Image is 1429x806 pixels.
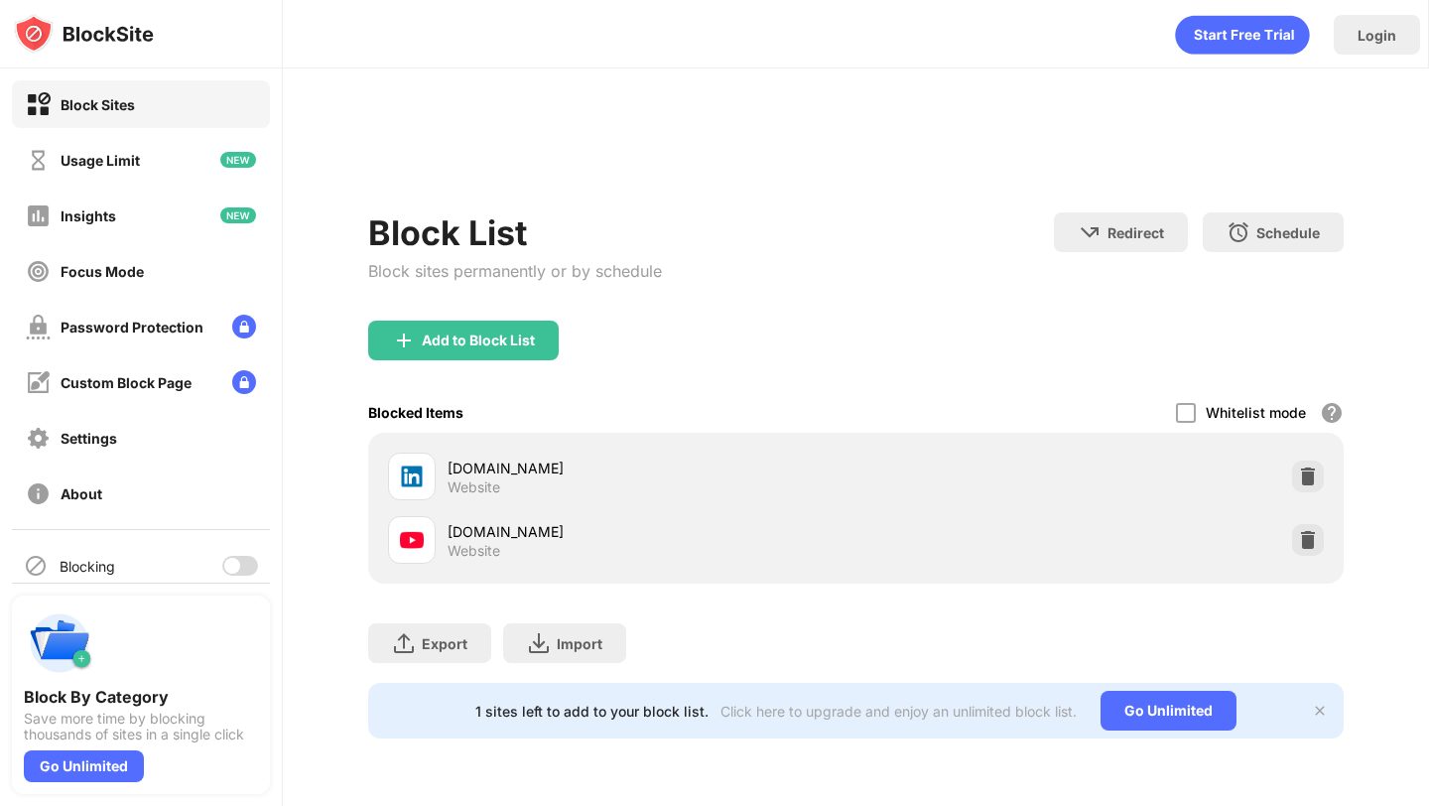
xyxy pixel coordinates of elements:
div: [DOMAIN_NAME] [448,458,855,478]
div: Whitelist mode [1206,404,1306,421]
div: Password Protection [61,319,203,336]
div: Custom Block Page [61,374,192,391]
img: password-protection-off.svg [26,315,51,339]
img: favicons [400,465,424,488]
img: customize-block-page-off.svg [26,370,51,395]
img: new-icon.svg [220,152,256,168]
img: time-usage-off.svg [26,148,51,173]
img: settings-off.svg [26,426,51,451]
div: Block Sites [61,96,135,113]
div: Export [422,635,467,652]
div: Go Unlimited [1101,691,1236,731]
div: Redirect [1107,224,1164,241]
div: Go Unlimited [24,750,144,782]
div: Focus Mode [61,263,144,280]
img: x-button.svg [1312,703,1328,719]
img: focus-off.svg [26,259,51,284]
img: insights-off.svg [26,203,51,228]
img: new-icon.svg [220,207,256,223]
div: Add to Block List [422,333,535,348]
div: Website [448,478,500,496]
div: Import [557,635,602,652]
div: Insights [61,207,116,224]
img: block-on.svg [26,92,51,117]
div: Click here to upgrade and enjoy an unlimited block list. [720,703,1077,720]
div: animation [1175,15,1310,55]
div: Usage Limit [61,152,140,169]
div: Block List [368,212,662,253]
div: Blocked Items [368,404,463,421]
div: Schedule [1256,224,1320,241]
div: Settings [61,430,117,447]
div: Login [1358,27,1396,44]
div: Block sites permanently or by schedule [368,261,662,281]
div: Block By Category [24,687,258,707]
div: Website [448,542,500,560]
div: Save more time by blocking thousands of sites in a single click [24,711,258,742]
img: favicons [400,528,424,552]
img: lock-menu.svg [232,315,256,338]
img: blocking-icon.svg [24,554,48,578]
div: [DOMAIN_NAME] [448,521,855,542]
img: lock-menu.svg [232,370,256,394]
img: logo-blocksite.svg [14,14,154,54]
img: push-categories.svg [24,607,95,679]
div: Blocking [60,558,115,575]
img: about-off.svg [26,481,51,506]
div: About [61,485,102,502]
div: 1 sites left to add to your block list. [475,703,709,720]
iframe: Banner [368,124,1343,189]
